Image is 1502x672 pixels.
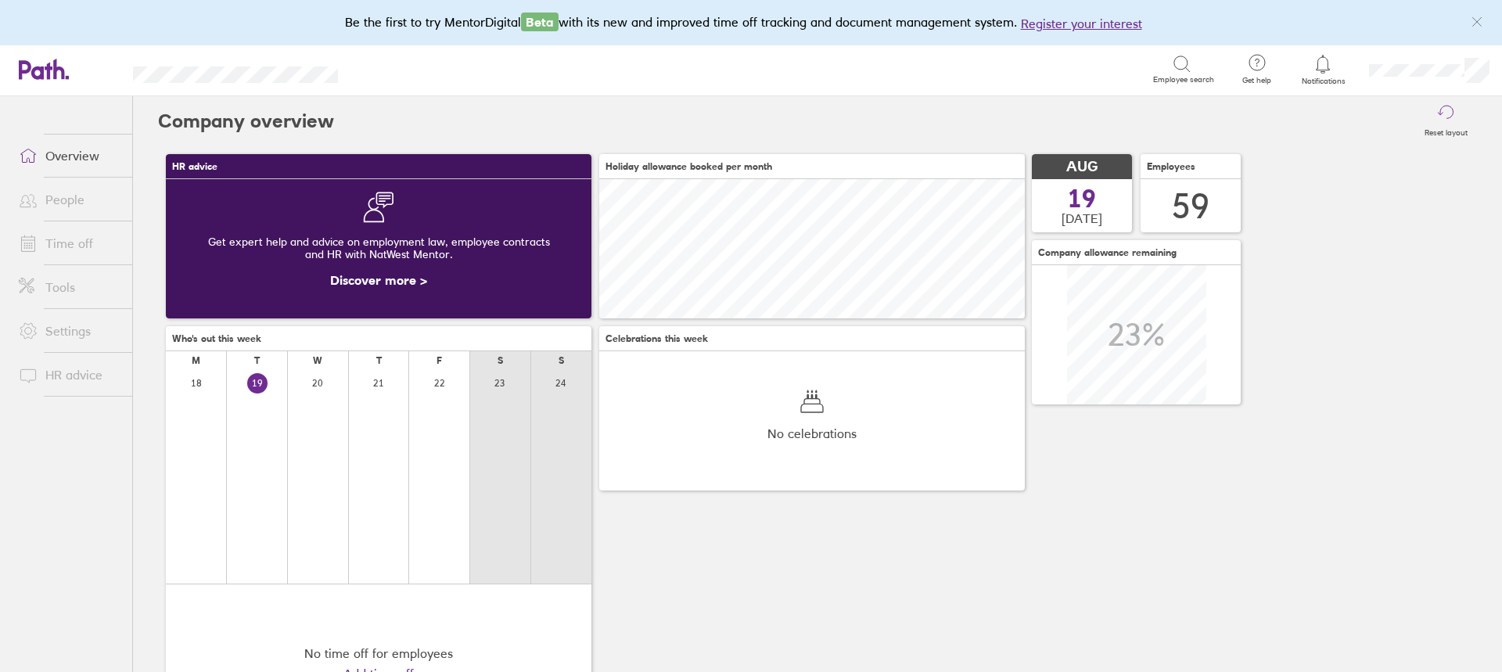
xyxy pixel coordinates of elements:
span: No celebrations [767,426,857,440]
div: W [313,355,322,366]
div: Be the first to try MentorDigital with its new and improved time off tracking and document manage... [345,13,1158,33]
span: HR advice [172,161,217,172]
div: F [437,355,442,366]
button: Register your interest [1021,14,1142,33]
div: 59 [1172,186,1209,226]
span: Notifications [1298,77,1349,86]
button: Reset layout [1415,96,1477,146]
span: Who's out this week [172,333,261,344]
span: 19 [1068,186,1096,211]
span: Company allowance remaining [1038,247,1177,258]
a: Time off [6,228,132,259]
span: Employee search [1153,75,1214,84]
div: M [192,355,200,366]
a: HR advice [6,359,132,390]
span: Employees [1147,161,1195,172]
div: Get expert help and advice on employment law, employee contracts and HR with NatWest Mentor. [178,223,579,273]
a: People [6,184,132,215]
label: Reset layout [1415,124,1477,138]
a: Discover more > [330,272,427,288]
span: Celebrations this week [605,333,708,344]
div: No time off for employees [304,646,453,660]
a: Tools [6,271,132,303]
span: AUG [1066,159,1098,175]
span: Holiday allowance booked per month [605,161,772,172]
div: T [254,355,260,366]
a: Overview [6,140,132,171]
span: [DATE] [1062,211,1102,225]
h2: Company overview [158,96,334,146]
div: S [559,355,564,366]
div: S [498,355,503,366]
span: Get help [1231,76,1282,85]
div: T [376,355,382,366]
span: Beta [521,13,559,31]
a: Settings [6,315,132,347]
a: Notifications [1298,53,1349,86]
div: Search [380,62,420,76]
